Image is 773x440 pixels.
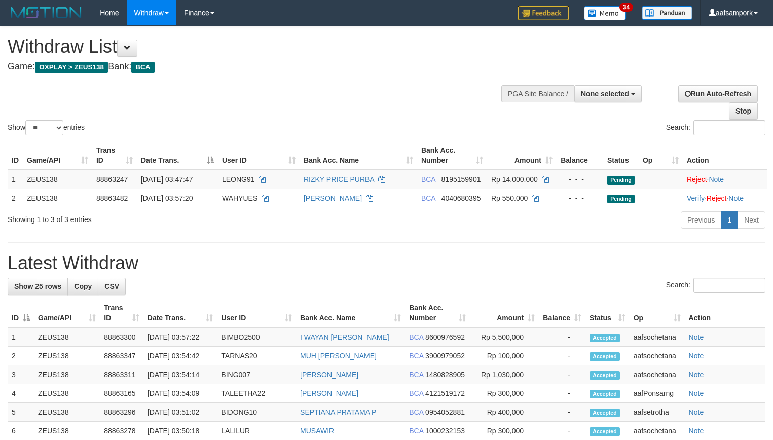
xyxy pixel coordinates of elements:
a: Copy [67,278,98,295]
td: [DATE] 03:54:14 [143,365,217,384]
span: Copy 1000232153 to clipboard [425,427,465,435]
div: - - - [561,174,599,185]
span: [DATE] 03:47:47 [141,175,193,184]
td: [DATE] 03:51:02 [143,403,217,422]
td: Rp 400,000 [470,403,539,422]
td: ZEUS138 [34,403,100,422]
a: [PERSON_NAME] [300,389,358,397]
td: ZEUS138 [34,327,100,347]
td: TARNAS20 [217,347,296,365]
th: User ID: activate to sort column ascending [217,299,296,327]
td: - [539,365,585,384]
span: Pending [607,195,635,203]
td: aafsochetana [630,327,685,347]
th: Status: activate to sort column ascending [585,299,630,327]
span: [DATE] 03:57:20 [141,194,193,202]
span: 88863247 [96,175,128,184]
span: Copy 8195159901 to clipboard [441,175,481,184]
h4: Game: Bank: [8,62,505,72]
th: ID: activate to sort column descending [8,299,34,327]
td: [DATE] 03:54:09 [143,384,217,403]
td: aafsochetana [630,347,685,365]
span: Accepted [590,390,620,398]
td: 2 [8,189,23,207]
td: 88863165 [100,384,143,403]
span: BCA [421,175,435,184]
td: 4 [8,384,34,403]
th: Date Trans.: activate to sort column descending [137,141,218,170]
th: Status [603,141,639,170]
th: Game/API: activate to sort column ascending [23,141,92,170]
td: ZEUS138 [23,170,92,189]
td: 88863296 [100,403,143,422]
span: Copy 0954052881 to clipboard [425,408,465,416]
span: Rp 550.000 [491,194,528,202]
th: Bank Acc. Number: activate to sort column ascending [417,141,487,170]
td: 88863311 [100,365,143,384]
span: Copy [74,282,92,290]
span: CSV [104,282,119,290]
input: Search: [693,120,765,135]
a: [PERSON_NAME] [304,194,362,202]
td: Rp 5,500,000 [470,327,539,347]
td: - [539,384,585,403]
span: 88863482 [96,194,128,202]
span: Accepted [590,352,620,361]
a: Note [689,389,704,397]
span: BCA [131,62,154,73]
a: Next [738,211,765,229]
td: 88863300 [100,327,143,347]
a: Run Auto-Refresh [678,85,758,102]
label: Show entries [8,120,85,135]
span: Accepted [590,371,620,380]
span: BCA [421,194,435,202]
td: ZEUS138 [34,365,100,384]
a: MUH [PERSON_NAME] [300,352,377,360]
span: Copy 8600976592 to clipboard [425,333,465,341]
td: Rp 1,030,000 [470,365,539,384]
span: Show 25 rows [14,282,61,290]
td: 1 [8,170,23,189]
a: Note [689,427,704,435]
td: - [539,327,585,347]
span: Accepted [590,334,620,342]
a: MUSAWIR [300,427,334,435]
span: LEONG91 [222,175,255,184]
h1: Latest Withdraw [8,253,765,273]
th: User ID: activate to sort column ascending [218,141,300,170]
img: Button%20Memo.svg [584,6,627,20]
td: · [683,170,767,189]
th: Date Trans.: activate to sort column ascending [143,299,217,327]
th: Game/API: activate to sort column ascending [34,299,100,327]
a: Note [728,194,744,202]
img: panduan.png [642,6,692,20]
td: 5 [8,403,34,422]
th: Op: activate to sort column ascending [639,141,683,170]
th: Action [683,141,767,170]
td: Rp 100,000 [470,347,539,365]
a: Note [689,408,704,416]
td: [DATE] 03:57:22 [143,327,217,347]
a: CSV [98,278,126,295]
div: PGA Site Balance / [501,85,574,102]
td: ZEUS138 [34,384,100,403]
button: None selected [574,85,642,102]
img: MOTION_logo.png [8,5,85,20]
td: 88863347 [100,347,143,365]
th: Bank Acc. Name: activate to sort column ascending [296,299,405,327]
a: Stop [729,102,758,120]
span: BCA [409,389,423,397]
th: Op: activate to sort column ascending [630,299,685,327]
a: Note [689,333,704,341]
th: Amount: activate to sort column ascending [487,141,557,170]
th: Balance [557,141,603,170]
span: OXPLAY > ZEUS138 [35,62,108,73]
th: ID [8,141,23,170]
a: [PERSON_NAME] [300,371,358,379]
a: I WAYAN [PERSON_NAME] [300,333,389,341]
span: Copy 1480828905 to clipboard [425,371,465,379]
td: 1 [8,327,34,347]
td: BIDONG10 [217,403,296,422]
a: SEPTIANA PRATAMA P [300,408,376,416]
span: Pending [607,176,635,185]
